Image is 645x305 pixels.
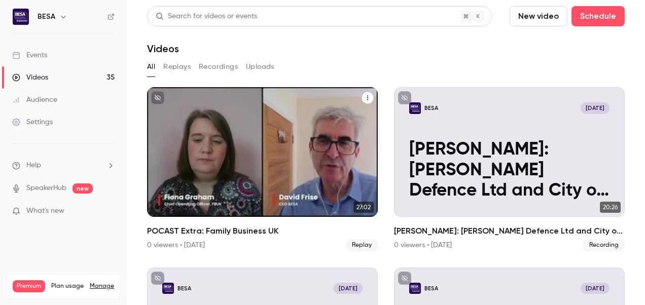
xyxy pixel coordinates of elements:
[26,183,66,194] a: SpeakerHub
[583,239,625,251] span: Recording
[398,91,411,104] button: unpublished
[163,59,191,75] button: Replays
[147,43,179,55] h1: Videos
[12,160,115,171] li: help-dropdown-opener
[394,87,625,251] li: Evan Jones: Lightfoot Defence Ltd and City of Portsmouth College
[409,140,610,202] p: [PERSON_NAME]: [PERSON_NAME] Defence Ltd and City of [GEOGRAPHIC_DATA]
[147,225,378,237] h2: POCAST Extra: Family Business UK
[162,283,173,294] img: Evan Jones: Lightfoot Defence Ltd and City of Portsmouth College
[424,285,438,292] p: BESA
[147,6,625,299] section: Videos
[147,59,155,75] button: All
[346,239,378,251] span: Replay
[151,272,164,285] button: unpublished
[156,11,257,22] div: Search for videos or events
[510,6,567,26] button: New video
[394,225,625,237] h2: [PERSON_NAME]: [PERSON_NAME] Defence Ltd and City of [GEOGRAPHIC_DATA]
[13,9,29,25] img: BESA
[51,282,84,290] span: Plan usage
[147,87,378,251] li: POCAST Extra: Family Business UK
[199,59,238,75] button: Recordings
[102,207,115,216] iframe: Noticeable Trigger
[353,202,374,213] span: 27:02
[38,12,55,22] h6: BESA
[12,117,53,127] div: Settings
[151,91,164,104] button: unpublished
[394,87,625,251] a: Evan Jones: Lightfoot Defence Ltd and City of Portsmouth CollegeBESA[DATE][PERSON_NAME]: [PERSON_...
[581,283,609,294] span: [DATE]
[147,240,205,250] div: 0 viewers • [DATE]
[12,95,57,105] div: Audience
[409,283,420,294] img: BESA Podcast Outtake
[424,104,438,112] p: BESA
[246,59,274,75] button: Uploads
[409,102,420,113] img: Evan Jones: Lightfoot Defence Ltd and City of Portsmouth College
[13,280,45,292] span: Premium
[147,87,378,251] a: 27:02POCAST Extra: Family Business UK0 viewers • [DATE]Replay
[571,6,625,26] button: Schedule
[600,202,621,213] span: 20:26
[12,50,47,60] div: Events
[177,285,191,292] p: BESA
[334,283,362,294] span: [DATE]
[26,160,41,171] span: Help
[26,206,64,216] span: What's new
[581,102,609,113] span: [DATE]
[12,72,48,83] div: Videos
[73,183,93,194] span: new
[398,272,411,285] button: unpublished
[394,240,452,250] div: 0 viewers • [DATE]
[90,282,114,290] a: Manage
